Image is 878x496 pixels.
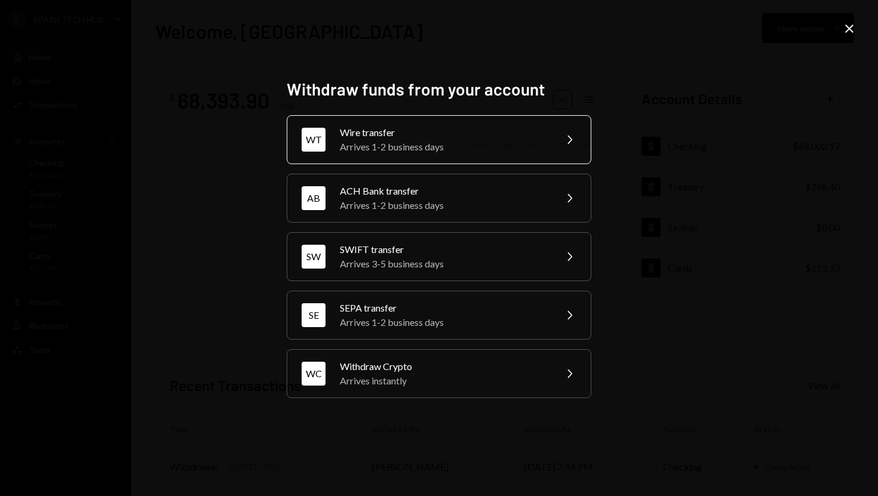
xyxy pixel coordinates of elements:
[287,232,591,281] button: SWSWIFT transferArrives 3-5 business days
[287,349,591,398] button: WCWithdraw CryptoArrives instantly
[302,303,326,327] div: SE
[302,245,326,269] div: SW
[340,359,548,374] div: Withdraw Crypto
[340,374,548,388] div: Arrives instantly
[287,78,591,101] h2: Withdraw funds from your account
[340,315,548,329] div: Arrives 1-2 business days
[287,291,591,340] button: SESEPA transferArrives 1-2 business days
[302,186,326,210] div: AB
[302,362,326,386] div: WC
[340,125,548,140] div: Wire transfer
[340,140,548,154] div: Arrives 1-2 business days
[287,115,591,164] button: WTWire transferArrives 1-2 business days
[340,257,548,271] div: Arrives 3-5 business days
[340,301,548,315] div: SEPA transfer
[287,174,591,223] button: ABACH Bank transferArrives 1-2 business days
[340,198,548,212] div: Arrives 1-2 business days
[340,184,548,198] div: ACH Bank transfer
[302,128,326,152] div: WT
[340,242,548,257] div: SWIFT transfer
